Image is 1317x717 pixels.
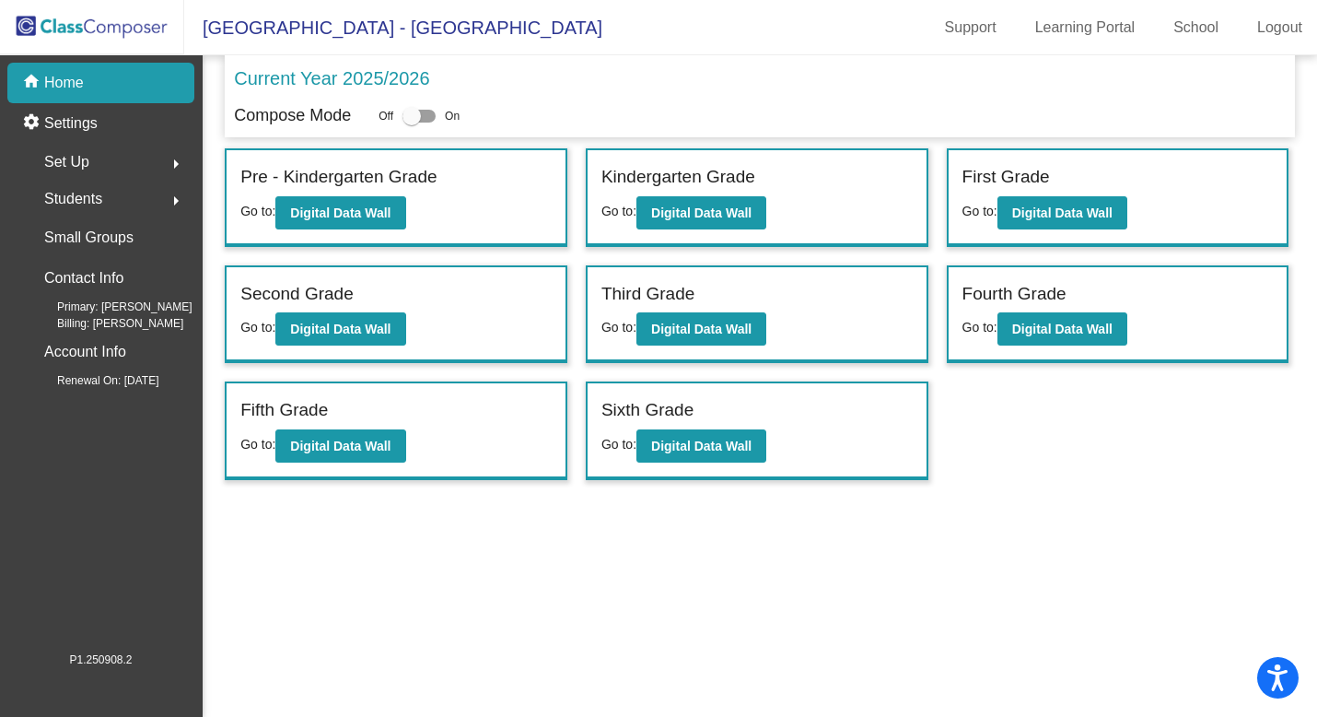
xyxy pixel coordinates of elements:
[44,112,98,135] p: Settings
[962,204,997,218] span: Go to:
[1242,13,1317,42] a: Logout
[165,190,187,212] mat-icon: arrow_right
[240,437,275,452] span: Go to:
[636,312,766,346] button: Digital Data Wall
[234,103,351,128] p: Compose Mode
[930,13,1011,42] a: Support
[44,339,126,365] p: Account Info
[1012,206,1113,220] b: Digital Data Wall
[28,299,192,315] span: Primary: [PERSON_NAME]
[379,108,393,124] span: Off
[651,322,752,336] b: Digital Data Wall
[28,315,183,332] span: Billing: [PERSON_NAME]
[165,153,187,175] mat-icon: arrow_right
[44,265,123,291] p: Contact Info
[601,320,636,335] span: Go to:
[240,204,275,218] span: Go to:
[962,320,997,335] span: Go to:
[651,439,752,453] b: Digital Data Wall
[997,312,1127,346] button: Digital Data Wall
[240,397,328,424] label: Fifth Grade
[1159,13,1233,42] a: School
[44,225,134,251] p: Small Groups
[184,13,602,42] span: [GEOGRAPHIC_DATA] - [GEOGRAPHIC_DATA]
[22,112,44,135] mat-icon: settings
[22,72,44,94] mat-icon: home
[290,439,390,453] b: Digital Data Wall
[275,429,405,463] button: Digital Data Wall
[44,149,89,175] span: Set Up
[44,72,84,94] p: Home
[275,196,405,229] button: Digital Data Wall
[1020,13,1150,42] a: Learning Portal
[234,65,429,92] p: Current Year 2025/2026
[240,164,437,191] label: Pre - Kindergarten Grade
[997,196,1127,229] button: Digital Data Wall
[636,429,766,463] button: Digital Data Wall
[240,281,354,308] label: Second Grade
[962,281,1066,308] label: Fourth Grade
[240,320,275,335] span: Go to:
[601,164,755,191] label: Kindergarten Grade
[636,196,766,229] button: Digital Data Wall
[1012,322,1113,336] b: Digital Data Wall
[601,281,694,308] label: Third Grade
[962,164,1050,191] label: First Grade
[601,204,636,218] span: Go to:
[290,206,390,220] b: Digital Data Wall
[44,186,102,212] span: Students
[445,108,460,124] span: On
[601,397,693,424] label: Sixth Grade
[651,206,752,220] b: Digital Data Wall
[28,372,158,389] span: Renewal On: [DATE]
[290,322,390,336] b: Digital Data Wall
[275,312,405,346] button: Digital Data Wall
[601,437,636,452] span: Go to:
